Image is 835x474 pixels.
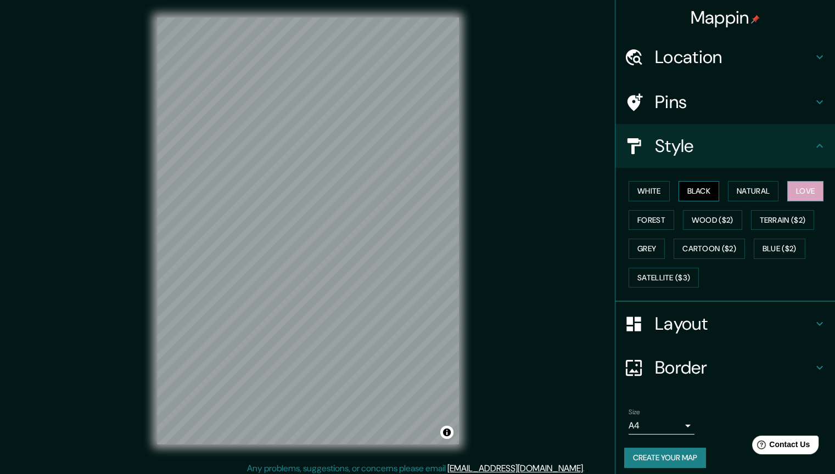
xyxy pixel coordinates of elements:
[615,124,835,168] div: Style
[728,181,778,201] button: Natural
[737,431,823,462] iframe: Help widget launcher
[683,210,742,230] button: Wood ($2)
[629,417,694,435] div: A4
[674,239,745,259] button: Cartoon ($2)
[615,80,835,124] div: Pins
[751,210,815,230] button: Terrain ($2)
[679,181,720,201] button: Black
[629,181,670,201] button: White
[615,302,835,346] div: Layout
[447,462,583,474] a: [EMAIL_ADDRESS][DOMAIN_NAME]
[691,7,760,29] h4: Mappin
[655,357,813,379] h4: Border
[629,239,665,259] button: Grey
[787,181,823,201] button: Love
[624,448,706,468] button: Create your map
[754,239,805,259] button: Blue ($2)
[655,91,813,113] h4: Pins
[157,18,459,444] canvas: Map
[615,346,835,390] div: Border
[655,135,813,157] h4: Style
[440,426,453,439] button: Toggle attribution
[629,210,674,230] button: Forest
[629,268,699,288] button: Satellite ($3)
[751,15,760,24] img: pin-icon.png
[655,313,813,335] h4: Layout
[615,35,835,79] div: Location
[629,408,640,417] label: Size
[655,46,813,68] h4: Location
